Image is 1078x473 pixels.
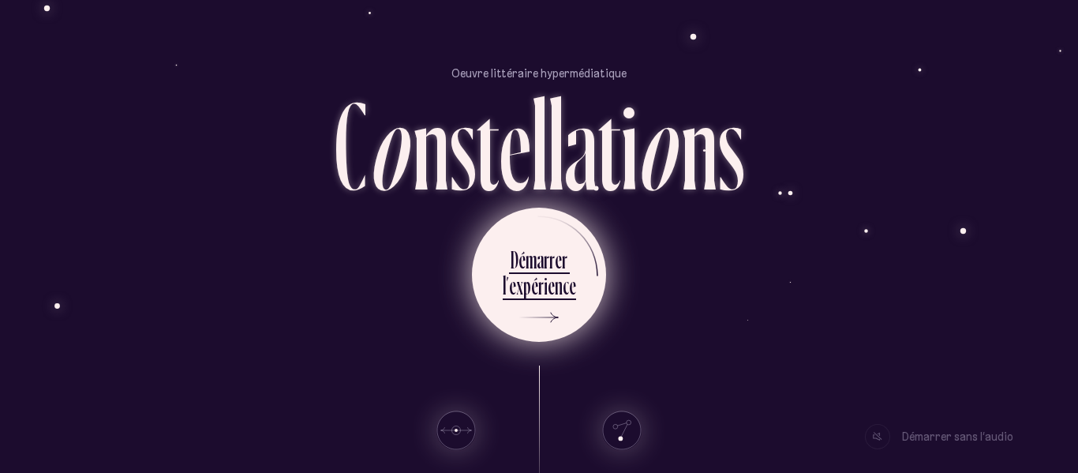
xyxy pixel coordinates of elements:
div: n [555,270,563,301]
div: a [537,244,544,275]
button: Démarrerl’expérience [472,208,606,342]
div: i [621,81,638,207]
div: x [516,270,523,301]
div: r [562,244,567,275]
div: é [518,244,526,275]
div: e [569,270,576,301]
div: l [503,270,506,301]
p: Oeuvre littéraire hypermédiatique [451,66,627,81]
div: é [531,270,538,301]
div: i [544,270,548,301]
div: ’ [506,270,509,301]
div: e [509,270,516,301]
div: t [597,81,621,207]
div: r [544,244,549,275]
div: n [413,81,449,207]
div: r [538,270,544,301]
div: s [449,81,476,207]
div: c [563,270,569,301]
div: a [564,81,597,207]
div: m [526,244,537,275]
div: o [367,81,413,207]
button: Démarrer sans l’audio [847,424,1054,449]
div: C [334,81,367,207]
div: e [548,270,555,301]
div: l [531,81,548,207]
div: e [555,244,562,275]
div: D [511,244,518,275]
div: t [476,81,500,207]
div: o [635,81,681,207]
div: e [500,81,531,207]
div: r [549,244,555,275]
div: Démarrer sans l’audio [902,424,1013,449]
div: n [681,81,717,207]
div: p [523,270,531,301]
div: l [548,81,564,207]
div: s [717,81,744,207]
